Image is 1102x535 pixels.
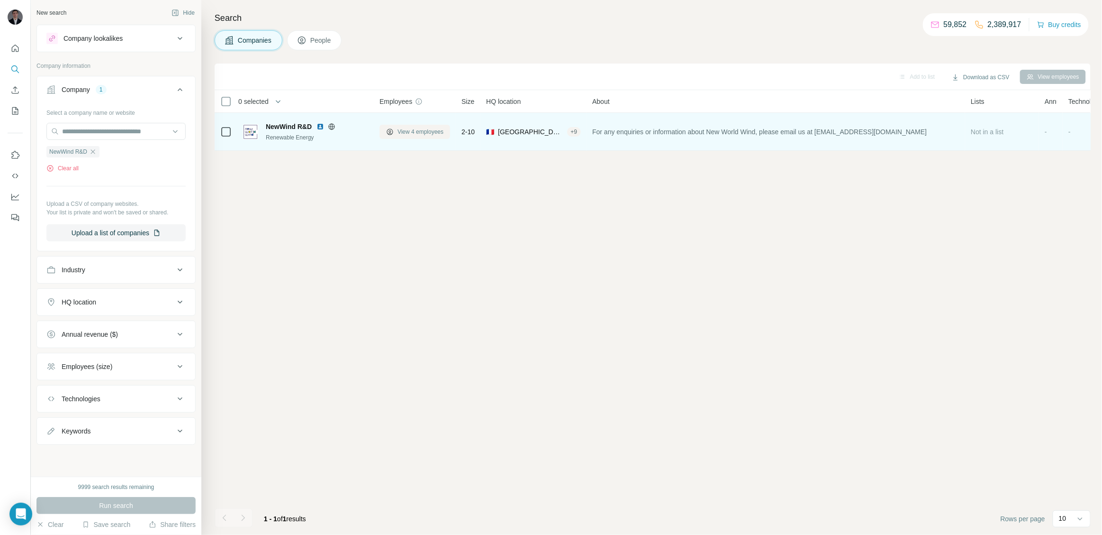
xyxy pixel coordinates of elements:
button: Company1 [37,78,195,105]
span: NewWind R&D [266,122,312,131]
h4: Search [215,11,1091,25]
span: For any enquiries or information about New World Wind, please email us at [EMAIL_ADDRESS][DOMAIN_... [592,127,927,137]
div: Industry [62,265,85,275]
span: results [264,515,306,523]
div: 1 [96,85,107,94]
button: Search [8,61,23,78]
button: Annual revenue ($) [37,323,195,346]
button: Company lookalikes [37,27,195,50]
span: 1 [283,515,287,523]
button: My lists [8,102,23,120]
button: Technologies [37,387,195,410]
button: HQ location [37,291,195,314]
p: 59,852 [944,19,967,30]
span: About [592,97,610,106]
span: NewWind R&D [49,148,87,156]
span: 2-10 [461,127,475,137]
span: People [310,36,332,45]
p: Company information [36,62,196,70]
span: - [1068,128,1071,136]
div: Annual revenue ($) [62,330,118,339]
div: Employees (size) [62,362,112,371]
img: LinkedIn logo [316,123,324,130]
span: [GEOGRAPHIC_DATA], [GEOGRAPHIC_DATA] [498,127,563,137]
span: - [1045,128,1047,136]
div: Company [62,85,90,94]
p: 2,389,917 [988,19,1021,30]
button: Enrich CSV [8,82,23,99]
span: Rows per page [1001,514,1045,524]
button: Use Surfe API [8,167,23,184]
img: Avatar [8,9,23,25]
button: View 4 employees [379,125,450,139]
p: 10 [1059,514,1066,523]
button: Upload a list of companies [46,224,186,241]
div: Renewable Energy [266,133,368,142]
button: Clear all [46,164,79,173]
span: of [277,515,283,523]
button: Buy credits [1037,18,1081,31]
button: Keywords [37,420,195,443]
button: Download as CSV [945,70,1016,84]
img: Logo of NewWind R&D [243,124,258,139]
span: HQ location [486,97,521,106]
span: Companies [238,36,272,45]
button: Use Surfe on LinkedIn [8,147,23,164]
button: Dashboard [8,188,23,205]
span: Lists [971,97,985,106]
button: Quick start [8,40,23,57]
div: Keywords [62,426,90,436]
div: + 9 [567,128,581,136]
div: Technologies [62,394,100,404]
button: Employees (size) [37,355,195,378]
div: HQ location [62,297,96,307]
div: Select a company name or website [46,105,186,117]
button: Feedback [8,209,23,226]
div: 9999 search results remaining [78,483,154,491]
span: View 4 employees [397,128,443,136]
span: 0 selected [238,97,269,106]
button: Clear [36,520,63,529]
button: Save search [82,520,130,529]
span: Employees [379,97,412,106]
button: Share filters [149,520,196,529]
span: 🇫🇷 [486,127,494,137]
p: Upload a CSV of company websites. [46,200,186,208]
span: Annual revenue [1045,97,1091,106]
span: 1 - 1 [264,515,277,523]
button: Hide [165,6,201,20]
button: Industry [37,258,195,281]
div: New search [36,9,66,17]
p: Your list is private and won't be saved or shared. [46,208,186,217]
div: Company lookalikes [63,34,123,43]
span: Size [461,97,474,106]
span: Not in a list [971,128,1003,136]
div: Open Intercom Messenger [9,503,32,526]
